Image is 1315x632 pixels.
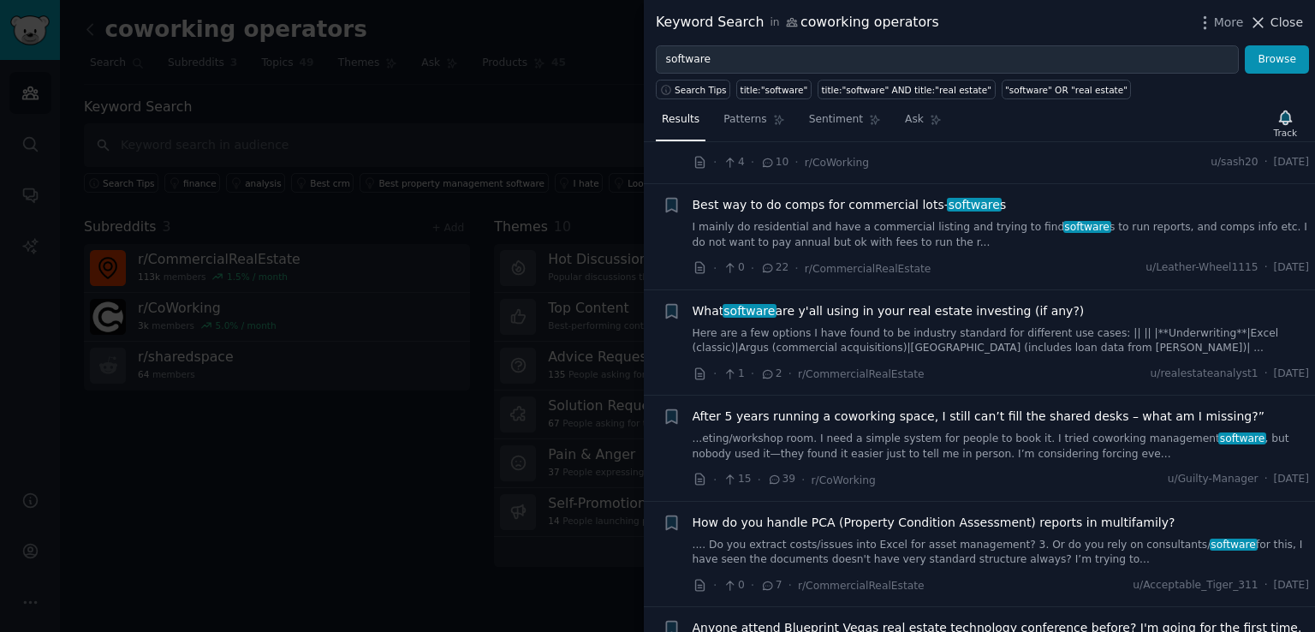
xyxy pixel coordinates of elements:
[1214,14,1244,32] span: More
[798,580,925,592] span: r/CommercialRealEstate
[1063,221,1111,233] span: software
[693,326,1310,356] a: Here are a few options I have found to be industry standard for different use cases: || || |**Und...
[713,471,717,489] span: ·
[713,153,717,171] span: ·
[723,578,744,593] span: 0
[751,576,754,594] span: ·
[1245,45,1309,75] button: Browse
[1002,80,1132,99] a: "software" OR "real estate"
[751,365,754,383] span: ·
[798,368,925,380] span: r/CommercialRealEstate
[1274,260,1309,276] span: [DATE]
[723,472,751,487] span: 15
[801,471,805,489] span: ·
[693,432,1310,462] a: ...eting/workshop room. I need a simple system for people to book it. I tried coworking managemen...
[788,365,792,383] span: ·
[1168,472,1258,487] span: u/Guilty-Manager
[818,80,996,99] a: title:"software" AND title:"real estate"
[693,196,1007,214] a: Best way to do comps for commercial lots-softwares
[1268,105,1303,141] button: Track
[758,471,761,489] span: ·
[760,155,788,170] span: 10
[1218,432,1266,444] span: software
[656,106,705,141] a: Results
[805,157,869,169] span: r/CoWorking
[1264,260,1268,276] span: ·
[1264,367,1268,382] span: ·
[713,259,717,277] span: ·
[760,578,782,593] span: 7
[656,12,939,33] div: Keyword Search coworking operators
[693,408,1264,426] a: After 5 years running a coworking space, I still can’t fill the shared desks – what am I missing?”
[1211,155,1258,170] span: u/sash20
[1151,367,1258,382] span: u/realestateanalyst1
[760,367,782,382] span: 2
[717,106,790,141] a: Patterns
[693,538,1310,568] a: .... Do you extract costs/issues into Excel for asset management? 3. Or do you rely on consultant...
[767,472,795,487] span: 39
[662,112,699,128] span: Results
[1264,472,1268,487] span: ·
[723,260,744,276] span: 0
[809,112,863,128] span: Sentiment
[1133,578,1258,593] span: u/Acceptable_Tiger_311
[1264,155,1268,170] span: ·
[1196,14,1244,32] button: More
[693,220,1310,250] a: I mainly do residential and have a commercial listing and trying to findsoftwares to run reports,...
[723,112,766,128] span: Patterns
[1274,472,1309,487] span: [DATE]
[947,198,1002,212] span: software
[899,106,948,141] a: Ask
[794,259,798,277] span: ·
[1270,14,1303,32] span: Close
[1249,14,1303,32] button: Close
[736,80,812,99] a: title:"software"
[713,576,717,594] span: ·
[741,84,808,96] div: title:"software"
[821,84,991,96] div: title:"software" AND title:"real estate"
[656,80,730,99] button: Search Tips
[812,474,876,486] span: r/CoWorking
[1210,539,1258,551] span: software
[723,155,744,170] span: 4
[760,260,788,276] span: 22
[1274,367,1309,382] span: [DATE]
[693,514,1175,532] a: How do you handle PCA (Property Condition Assessment) reports in multifamily?
[675,84,727,96] span: Search Tips
[1274,127,1297,139] div: Track
[693,302,1085,320] span: What are y'all using in your real estate investing (if any?)
[1274,578,1309,593] span: [DATE]
[805,263,931,275] span: r/CommercialRealEstate
[770,15,779,31] span: in
[751,259,754,277] span: ·
[1005,84,1128,96] div: "software" OR "real estate"
[794,153,798,171] span: ·
[1145,260,1258,276] span: u/Leather-Wheel1115
[693,196,1007,214] span: Best way to do comps for commercial lots- s
[723,367,744,382] span: 1
[723,304,777,318] span: software
[751,153,754,171] span: ·
[656,45,1239,75] input: Try a keyword related to your business
[788,576,792,594] span: ·
[693,302,1085,320] a: Whatsoftwareare y'all using in your real estate investing (if any?)
[803,106,887,141] a: Sentiment
[1264,578,1268,593] span: ·
[905,112,924,128] span: Ask
[713,365,717,383] span: ·
[1274,155,1309,170] span: [DATE]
